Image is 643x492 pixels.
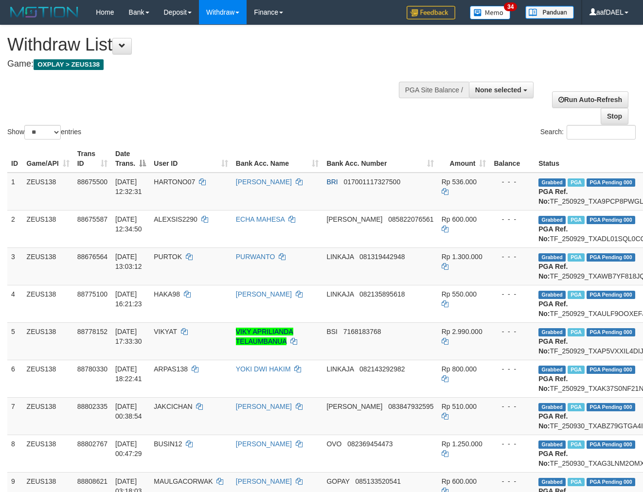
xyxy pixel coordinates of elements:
span: Rp 600.000 [442,477,477,485]
td: 7 [7,397,23,435]
span: Marked by aafpengsreynich [568,216,585,224]
span: Copy 083847932595 to clipboard [388,403,433,410]
span: LINKAJA [326,253,354,261]
span: Copy 085133520541 to clipboard [356,477,401,485]
span: Grabbed [538,440,566,449]
th: Bank Acc. Number: activate to sort column ascending [322,145,437,173]
span: HAKA98 [154,290,180,298]
div: - - - [494,214,531,224]
span: [DATE] 18:22:41 [115,365,142,383]
img: Feedback.jpg [407,6,455,19]
span: Grabbed [538,403,566,411]
span: [DATE] 00:38:54 [115,403,142,420]
span: OVO [326,440,341,448]
img: MOTION_logo.png [7,5,81,19]
span: Marked by aafnoeunsreypich [568,291,585,299]
img: Button%20Memo.svg [470,6,511,19]
a: VIKY APRILIANDA TELAUMBANUA [236,328,293,345]
span: PGA Pending [587,216,635,224]
span: PGA Pending [587,440,635,449]
span: Marked by aafsreyleap [568,478,585,486]
span: 88676564 [77,253,107,261]
span: VIKYAT [154,328,177,335]
span: PGA Pending [587,291,635,299]
td: ZEUS138 [23,247,73,285]
span: [PERSON_NAME] [326,215,382,223]
span: [DATE] 12:32:31 [115,178,142,195]
a: [PERSON_NAME] [236,290,292,298]
select: Showentries [24,125,61,140]
span: 88780330 [77,365,107,373]
span: Rp 536.000 [442,178,477,186]
a: [PERSON_NAME] [236,440,292,448]
div: - - - [494,476,531,486]
span: ALEXSIS2290 [154,215,197,223]
span: Rp 550.000 [442,290,477,298]
span: Rp 800.000 [442,365,477,373]
div: - - - [494,327,531,336]
input: Search: [567,125,636,140]
b: PGA Ref. No: [538,375,568,392]
span: Rp 1.300.000 [442,253,482,261]
th: Game/API: activate to sort column ascending [23,145,73,173]
span: MAULGACORWAK [154,477,213,485]
span: [DATE] 13:03:12 [115,253,142,270]
h4: Game: [7,59,419,69]
div: - - - [494,439,531,449]
td: 4 [7,285,23,322]
div: - - - [494,289,531,299]
b: PGA Ref. No: [538,225,568,243]
span: PGA Pending [587,478,635,486]
th: Amount: activate to sort column ascending [438,145,490,173]
th: Trans ID: activate to sort column ascending [73,145,111,173]
h1: Withdraw List [7,35,419,54]
span: Grabbed [538,178,566,187]
span: LINKAJA [326,290,354,298]
b: PGA Ref. No: [538,188,568,205]
a: [PERSON_NAME] [236,477,292,485]
td: ZEUS138 [23,435,73,472]
span: Copy 081319442948 to clipboard [359,253,405,261]
span: PGA Pending [587,403,635,411]
td: ZEUS138 [23,360,73,397]
span: Grabbed [538,253,566,262]
span: [DATE] 16:21:23 [115,290,142,308]
span: 34 [504,2,517,11]
b: PGA Ref. No: [538,263,568,280]
div: - - - [494,364,531,374]
span: None selected [475,86,521,94]
span: GOPAY [326,477,349,485]
span: PGA Pending [587,328,635,336]
button: None selected [469,82,534,98]
span: 88675587 [77,215,107,223]
b: PGA Ref. No: [538,337,568,355]
span: BSI [326,328,338,335]
span: BUSIN12 [154,440,182,448]
a: ECHA MAHESA [236,215,285,223]
th: ID [7,145,23,173]
th: Balance [490,145,535,173]
td: ZEUS138 [23,397,73,435]
a: [PERSON_NAME] [236,178,292,186]
span: [DATE] 00:47:29 [115,440,142,457]
span: Grabbed [538,366,566,374]
td: 1 [7,173,23,211]
span: PURTOK [154,253,182,261]
td: ZEUS138 [23,285,73,322]
a: YOKI DWI HAKIM [236,365,291,373]
th: Date Trans.: activate to sort column descending [111,145,150,173]
span: LINKAJA [326,365,354,373]
a: PURWANTO [236,253,275,261]
th: User ID: activate to sort column ascending [150,145,232,173]
span: Marked by aaftrukkakada [568,178,585,187]
th: Bank Acc. Name: activate to sort column ascending [232,145,323,173]
td: 8 [7,435,23,472]
span: 88775100 [77,290,107,298]
label: Show entries [7,125,81,140]
span: BRI [326,178,338,186]
span: 88675500 [77,178,107,186]
b: PGA Ref. No: [538,300,568,317]
b: PGA Ref. No: [538,450,568,467]
a: Run Auto-Refresh [552,91,628,108]
span: PGA Pending [587,178,635,187]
